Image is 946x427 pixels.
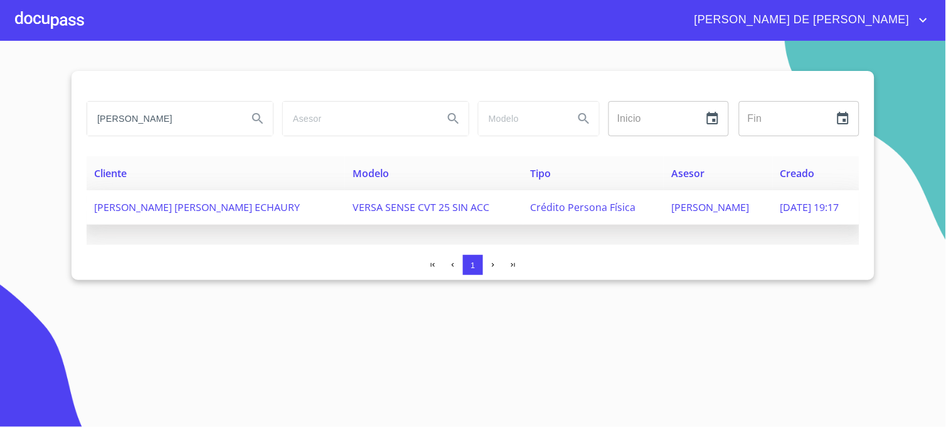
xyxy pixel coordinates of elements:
[438,104,469,134] button: Search
[685,10,931,30] button: account of current user
[531,200,636,214] span: Crédito Persona Física
[463,255,483,275] button: 1
[479,102,564,136] input: search
[780,200,839,214] span: [DATE] 19:17
[283,102,433,136] input: search
[353,166,389,180] span: Modelo
[87,102,238,136] input: search
[470,261,475,270] span: 1
[685,10,916,30] span: [PERSON_NAME] DE [PERSON_NAME]
[671,200,749,214] span: [PERSON_NAME]
[671,166,704,180] span: Asesor
[569,104,599,134] button: Search
[243,104,273,134] button: Search
[94,200,300,214] span: [PERSON_NAME] [PERSON_NAME] ECHAURY
[353,200,489,214] span: VERSA SENSE CVT 25 SIN ACC
[94,166,127,180] span: Cliente
[531,166,551,180] span: Tipo
[780,166,815,180] span: Creado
